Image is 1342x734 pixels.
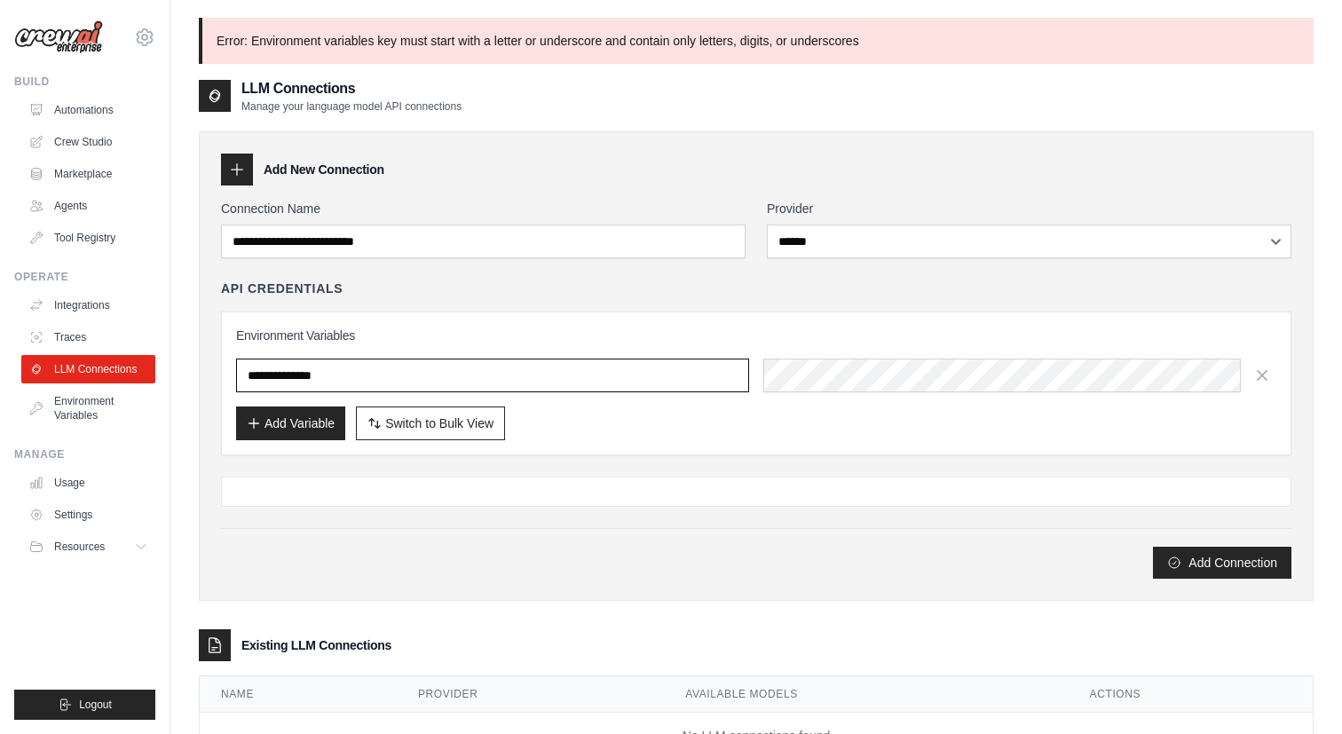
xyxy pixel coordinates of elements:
a: Environment Variables [21,387,155,430]
label: Provider [767,200,1291,217]
a: Integrations [21,291,155,320]
a: Automations [21,96,155,124]
div: Manage [14,447,155,462]
a: Tool Registry [21,224,155,252]
button: Add Connection [1153,547,1291,579]
div: Build [14,75,155,89]
button: Resources [21,533,155,561]
button: Add Variable [236,406,345,440]
h3: Environment Variables [236,327,1276,344]
p: Error: Environment variables key must start with a letter or underscore and contain only letters,... [199,18,1314,64]
h4: API Credentials [221,280,343,297]
div: Operate [14,270,155,284]
h3: Existing LLM Connections [241,636,391,654]
th: Actions [1069,676,1313,713]
span: Resources [54,540,105,554]
a: Marketplace [21,160,155,188]
button: Logout [14,690,155,720]
th: Provider [397,676,664,713]
label: Connection Name [221,200,746,217]
a: LLM Connections [21,355,155,383]
a: Agents [21,192,155,220]
h3: Add New Connection [264,161,384,178]
a: Usage [21,469,155,497]
span: Switch to Bulk View [385,414,493,432]
h2: LLM Connections [241,78,462,99]
img: Logo [14,20,103,54]
a: Traces [21,323,155,351]
a: Settings [21,501,155,529]
th: Available Models [664,676,1068,713]
button: Switch to Bulk View [356,406,505,440]
th: Name [200,676,397,713]
span: Logout [79,698,112,712]
p: Manage your language model API connections [241,99,462,114]
a: Crew Studio [21,128,155,156]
